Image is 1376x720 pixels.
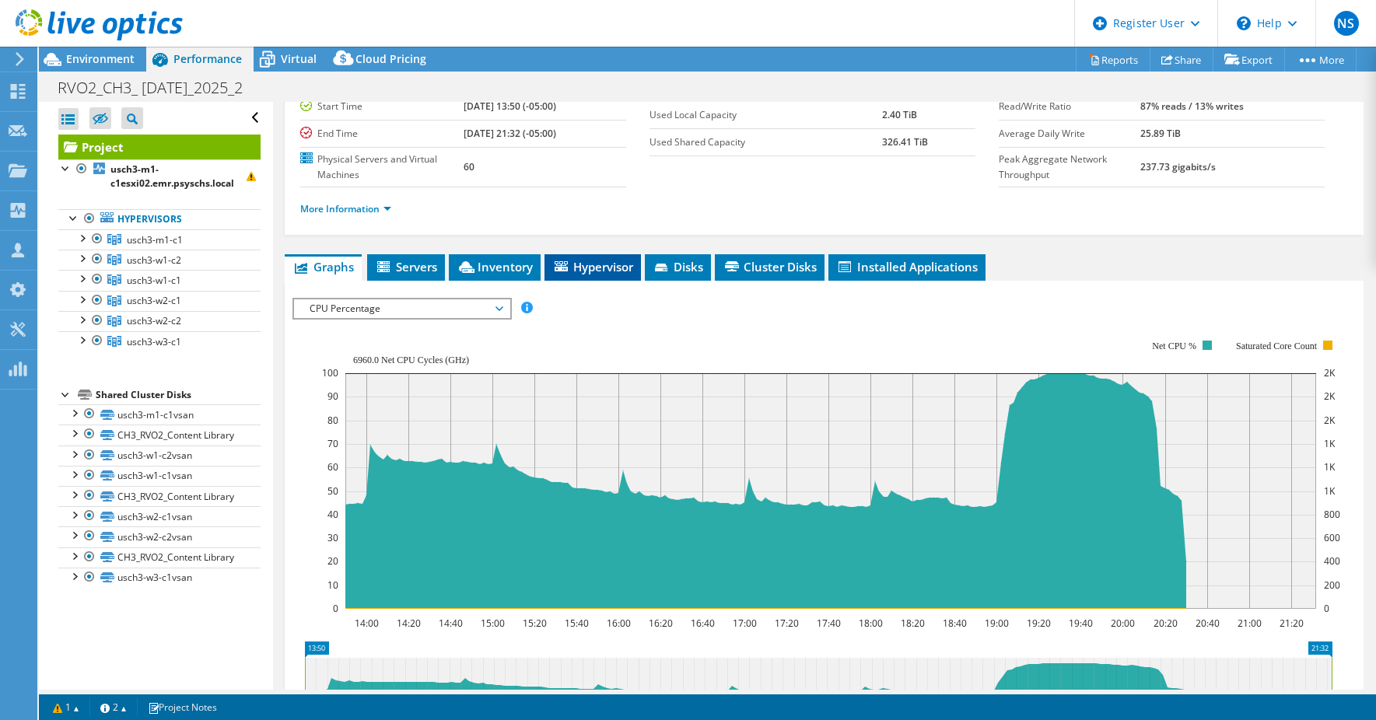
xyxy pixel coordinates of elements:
[355,51,426,66] span: Cloud Pricing
[882,135,928,149] b: 326.41 TiB
[1237,617,1261,630] text: 21:00
[327,508,338,521] text: 40
[1324,602,1329,615] text: 0
[836,259,978,274] span: Installed Applications
[649,107,883,123] label: Used Local Capacity
[89,697,138,717] a: 2
[58,446,261,466] a: usch3-w1-c2vsan
[58,135,261,159] a: Project
[1324,484,1336,498] text: 1K
[327,414,338,427] text: 80
[375,259,437,274] span: Servers
[58,209,261,229] a: Hypervisors
[42,697,90,717] a: 1
[999,152,1140,183] label: Peak Aggregate Network Throughput
[816,617,840,630] text: 17:40
[58,526,261,547] a: usch3-w2-c2vsan
[774,617,798,630] text: 17:20
[110,163,234,190] b: usch3-m1-c1esxi02.emr.psyschs.local
[300,152,464,183] label: Physical Servers and Virtual Machines
[690,617,714,630] text: 16:40
[137,697,228,717] a: Project Notes
[58,270,261,290] a: usch3-w1-c1
[1213,47,1285,72] a: Export
[1324,390,1336,403] text: 2K
[900,617,924,630] text: 18:20
[1140,160,1216,173] b: 237.73 gigabits/s
[127,294,181,307] span: usch3-w2-c1
[1324,508,1340,521] text: 800
[1279,617,1303,630] text: 21:20
[1324,414,1336,427] text: 2K
[327,460,338,474] text: 60
[327,578,338,592] text: 10
[58,229,261,250] a: usch3-m1-c1
[942,617,966,630] text: 18:40
[648,617,672,630] text: 16:20
[457,259,533,274] span: Inventory
[66,51,135,66] span: Environment
[649,135,883,150] label: Used Shared Capacity
[333,602,338,615] text: 0
[327,437,338,450] text: 70
[58,291,261,311] a: usch3-w2-c1
[1324,531,1340,544] text: 600
[127,253,181,267] span: usch3-w1-c2
[1150,47,1213,72] a: Share
[173,51,242,66] span: Performance
[127,274,181,287] span: usch3-w1-c1
[396,617,420,630] text: 14:20
[96,386,261,404] div: Shared Cluster Disks
[464,127,556,140] b: [DATE] 21:32 (-05:00)
[1140,100,1244,113] b: 87% reads / 13% writes
[327,484,338,498] text: 50
[732,617,756,630] text: 17:00
[292,259,354,274] span: Graphs
[999,126,1140,142] label: Average Daily Write
[300,126,464,142] label: End Time
[127,233,183,246] span: usch3-m1-c1
[58,506,261,526] a: usch3-w2-c1vsan
[322,366,338,379] text: 100
[1153,617,1177,630] text: 20:20
[127,314,181,327] span: usch3-w2-c2
[327,531,338,544] text: 30
[58,425,261,445] a: CH3_RVO2_Content Library
[653,259,703,274] span: Disks
[480,617,504,630] text: 15:00
[723,259,817,274] span: Cluster Disks
[1324,554,1340,568] text: 400
[606,617,630,630] text: 16:00
[1236,341,1318,351] text: Saturated Core Count
[1324,578,1340,592] text: 200
[58,331,261,351] a: usch3-w3-c1
[1110,617,1134,630] text: 20:00
[353,355,469,365] text: 6960.0 Net CPU Cycles (GHz)
[281,51,317,66] span: Virtual
[1324,460,1336,474] text: 1K
[58,466,261,486] a: usch3-w1-c1vsan
[127,335,181,348] span: usch3-w3-c1
[438,617,462,630] text: 14:40
[327,554,338,568] text: 20
[1195,617,1219,630] text: 20:40
[302,299,502,318] span: CPU Percentage
[984,617,1008,630] text: 19:00
[300,202,391,215] a: More Information
[522,617,546,630] text: 15:20
[300,99,464,114] label: Start Time
[564,617,588,630] text: 15:40
[464,160,474,173] b: 60
[1076,47,1150,72] a: Reports
[1324,366,1336,379] text: 2K
[58,486,261,506] a: CH3_RVO2_Content Library
[1324,437,1336,450] text: 1K
[1334,11,1359,36] span: NS
[354,617,378,630] text: 14:00
[882,108,917,121] b: 2.40 TiB
[858,617,882,630] text: 18:00
[58,568,261,588] a: usch3-w3-c1vsan
[58,404,261,425] a: usch3-m1-c1vsan
[327,390,338,403] text: 90
[1152,341,1196,351] text: Net CPU %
